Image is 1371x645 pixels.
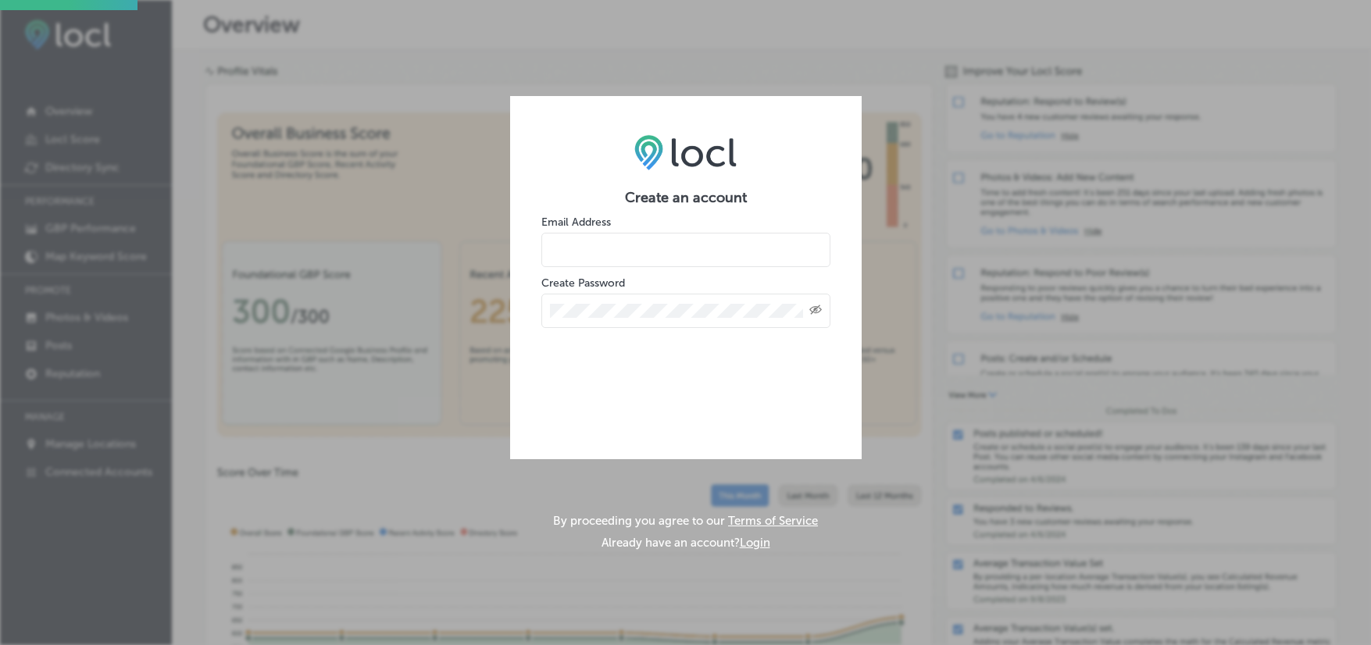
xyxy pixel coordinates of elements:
img: LOCL logo [634,134,737,170]
label: Create Password [541,276,625,290]
iframe: reCAPTCHA [567,336,805,397]
h2: Create an account [541,189,830,206]
span: Toggle password visibility [809,304,822,318]
a: Terms of Service [728,514,818,528]
p: Already have an account? [602,536,770,550]
button: Login [740,536,770,550]
label: Email Address [541,216,611,229]
p: By proceeding you agree to our [553,514,818,528]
